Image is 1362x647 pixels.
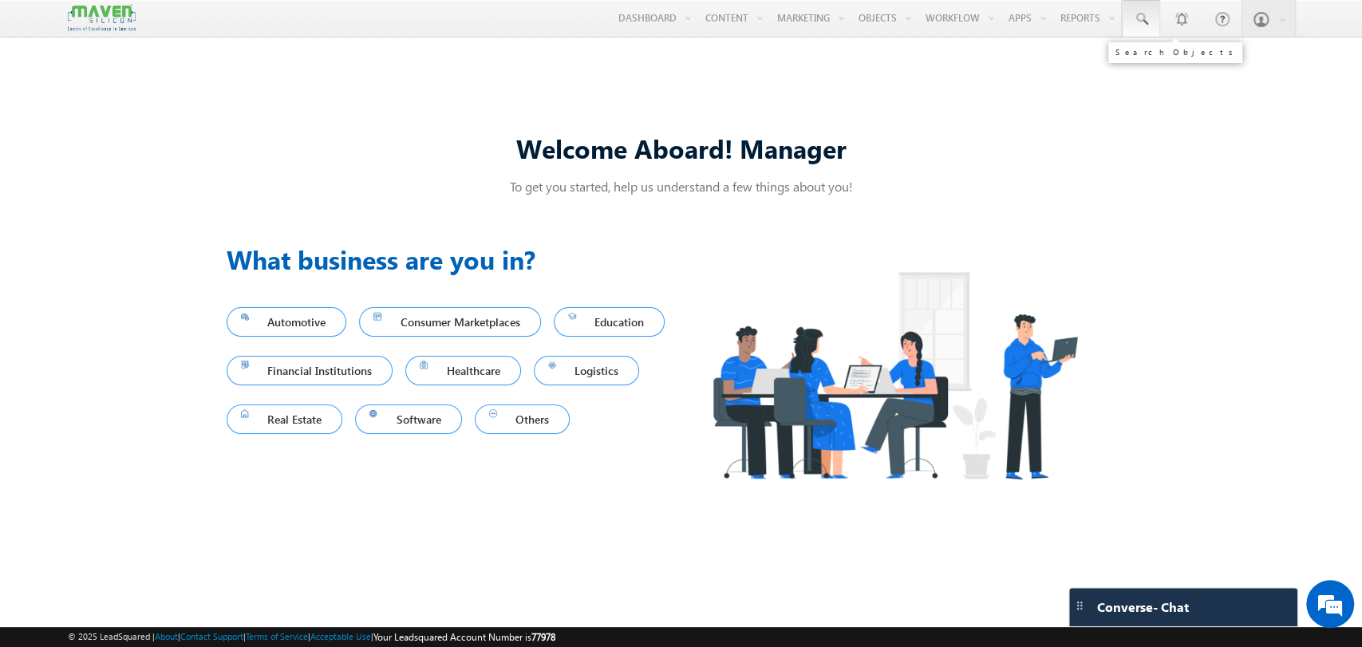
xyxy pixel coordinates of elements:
img: Custom Logo [68,4,135,32]
span: © 2025 LeadSquared | | | | | [68,629,555,645]
span: Real Estate [241,408,329,430]
span: Others [489,408,556,430]
span: Financial Institutions [241,360,379,381]
span: Logistics [548,360,626,381]
span: Software [369,408,448,430]
a: Contact Support [180,631,243,641]
img: carter-drag [1073,599,1086,612]
h3: What business are you in? [227,240,681,278]
span: Healthcare [420,360,507,381]
span: Education [568,311,651,333]
div: Welcome Aboard! Manager [227,131,1136,165]
a: Terms of Service [246,631,308,641]
a: About [155,631,178,641]
span: Automotive [241,311,333,333]
span: Consumer Marketplaces [373,311,527,333]
span: 77978 [531,631,555,643]
span: Your Leadsquared Account Number is [373,631,555,643]
a: Acceptable Use [310,631,371,641]
span: Converse - Chat [1097,600,1189,614]
p: To get you started, help us understand a few things about you! [227,178,1136,195]
div: Search Objects [1115,47,1236,57]
img: Industry.png [681,240,1107,511]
